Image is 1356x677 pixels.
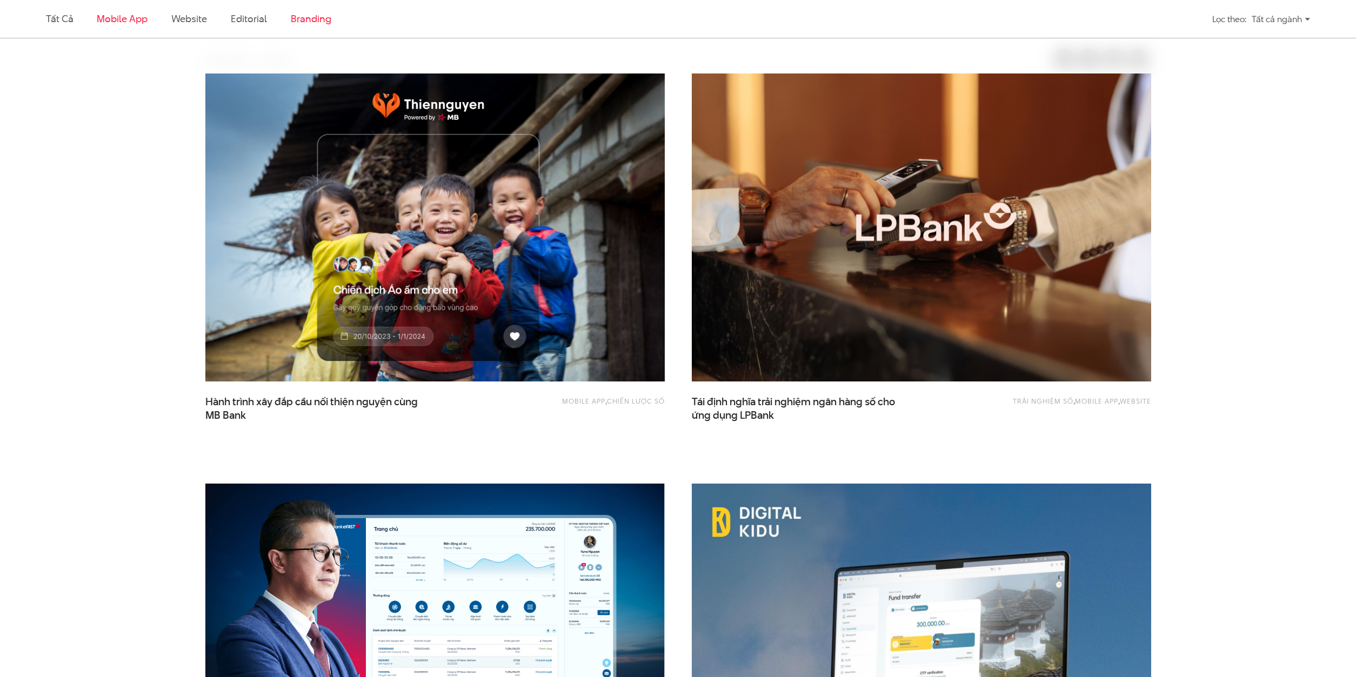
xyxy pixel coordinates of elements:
div: , [481,395,665,417]
a: Editorial [231,12,267,25]
a: Tái định nghĩa trải nghiệm ngân hàng số choứng dụng LPBank [692,395,908,422]
span: Hành trình xây đắp cầu nối thiện nguyện cùng [205,395,422,422]
a: Mobile app [562,396,605,406]
span: Tái định nghĩa trải nghiệm ngân hàng số cho [692,395,908,422]
a: Chiến lược số [607,396,665,406]
a: Website [1120,396,1151,406]
a: Trải nghiệm số [1013,396,1073,406]
a: Mobile app [1075,396,1118,406]
a: Hành trình xây đắp cầu nối thiện nguyện cùngMB Bank [205,395,422,422]
img: LPBank Thumb [692,73,1151,381]
span: ứng dụng LPBank [692,408,774,423]
a: Branding [291,12,331,25]
div: , , [967,395,1151,417]
span: MB Bank [205,408,246,423]
img: thumb [205,73,665,381]
a: Website [171,12,207,25]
